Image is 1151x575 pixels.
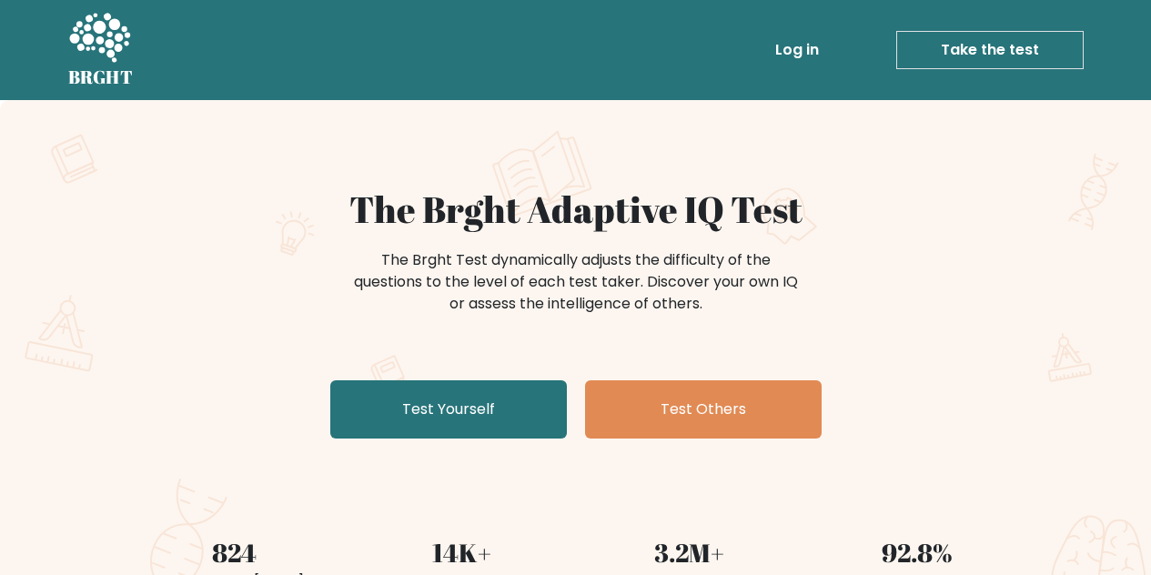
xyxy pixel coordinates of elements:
a: Log in [768,32,826,68]
a: Test Others [585,380,822,439]
div: 3.2M+ [587,533,793,571]
a: Test Yourself [330,380,567,439]
div: 824 [132,533,338,571]
a: BRGHT [68,7,134,93]
a: Take the test [896,31,1084,69]
h1: The Brght Adaptive IQ Test [132,187,1020,231]
div: 92.8% [814,533,1020,571]
h5: BRGHT [68,66,134,88]
div: 14K+ [359,533,565,571]
div: The Brght Test dynamically adjusts the difficulty of the questions to the level of each test take... [348,249,803,315]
